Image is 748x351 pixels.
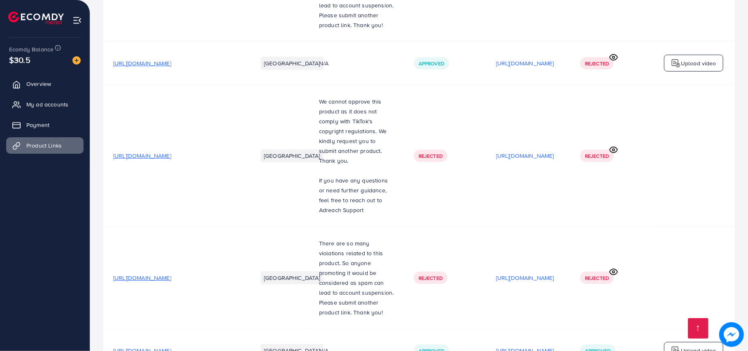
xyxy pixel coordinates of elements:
[496,151,554,161] p: [URL][DOMAIN_NAME]
[9,45,54,53] span: Ecomdy Balance
[26,80,51,88] span: Overview
[26,141,62,150] span: Product Links
[8,12,64,24] img: logo
[585,60,609,67] span: Rejected
[26,100,68,109] span: My ad accounts
[261,57,324,70] li: [GEOGRAPHIC_DATA]
[319,175,394,215] p: If you have any questions or need further guidance, feel free to reach out to Adreach Support
[319,238,394,317] p: There are so many violations related to this product. So anyone promoting it would be considered ...
[6,137,84,154] a: Product Links
[113,59,171,67] span: [URL][DOMAIN_NAME]
[496,273,554,283] p: [URL][DOMAIN_NAME]
[319,59,329,67] span: N/A
[72,56,81,65] img: image
[26,121,49,129] span: Payment
[585,152,609,159] span: Rejected
[719,322,744,347] img: image
[9,54,30,66] span: $30.5
[585,275,609,282] span: Rejected
[419,60,444,67] span: Approved
[671,58,681,68] img: logo
[113,274,171,282] span: [URL][DOMAIN_NAME]
[261,149,324,162] li: [GEOGRAPHIC_DATA]
[319,97,394,166] p: We cannot approve this product as it does not comply with TikTok's copyright regulations. We kind...
[419,275,443,282] span: Rejected
[6,76,84,92] a: Overview
[113,152,171,160] span: [URL][DOMAIN_NAME]
[681,58,716,68] p: Upload video
[261,271,324,284] li: [GEOGRAPHIC_DATA]
[6,96,84,113] a: My ad accounts
[6,117,84,133] a: Payment
[72,16,82,25] img: menu
[496,58,554,68] p: [URL][DOMAIN_NAME]
[419,152,443,159] span: Rejected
